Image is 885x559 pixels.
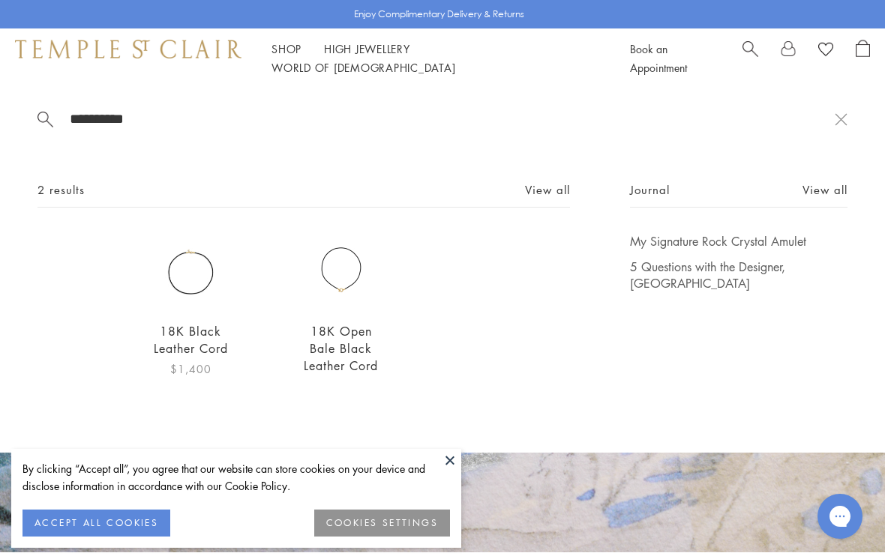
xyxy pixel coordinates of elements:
button: ACCEPT ALL COOKIES [22,510,170,537]
a: 5 Questions with the Designer, [GEOGRAPHIC_DATA] [630,259,847,291]
a: Book an Appointment [630,41,687,75]
nav: Main navigation [271,40,596,77]
span: $1,400 [170,360,211,378]
a: High JewelleryHigh Jewellery [324,41,410,56]
a: View all [525,181,570,198]
img: N00001-BLK18 [153,233,229,309]
a: Open Shopping Bag [856,40,870,77]
div: By clicking “Accept all”, you agree that our website can store cookies on your device and disclos... [22,460,450,495]
a: My Signature Rock Crystal Amulet [630,233,847,250]
button: COOKIES SETTINGS [314,510,450,537]
a: ShopShop [271,41,301,56]
a: Search [742,40,758,77]
img: N00001-BLK18OC [304,233,379,309]
a: View all [802,181,847,198]
a: World of [DEMOGRAPHIC_DATA]World of [DEMOGRAPHIC_DATA] [271,60,455,75]
span: 2 results [37,181,85,199]
iframe: Gorgias live chat messenger [810,489,870,544]
a: 18K Open Bale Black Leather Cord [304,323,378,374]
p: Enjoy Complimentary Delivery & Returns [354,7,524,22]
a: View Wishlist [818,40,833,62]
a: 18K Black Leather Cord [154,323,228,357]
span: Journal [630,181,670,199]
img: Temple St. Clair [15,40,241,58]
